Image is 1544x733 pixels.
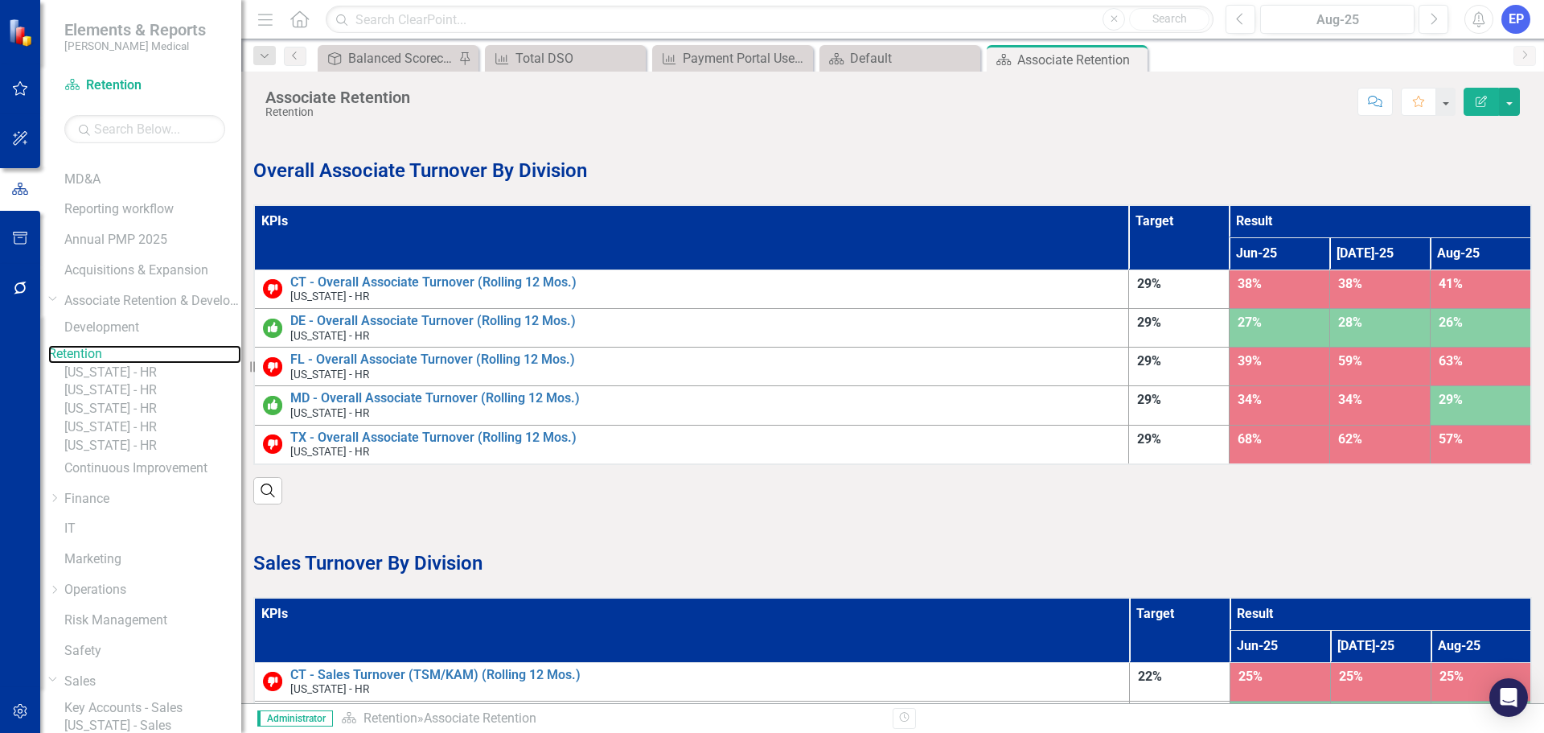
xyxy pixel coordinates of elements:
[1338,392,1362,407] span: 34%
[850,48,976,68] div: Default
[64,400,241,418] a: [US_STATE] - HR
[348,48,454,68] div: Balanced Scorecard (Daily Huddle)
[253,159,587,182] strong: Overall Associate Turnover By Division
[363,710,417,726] a: Retention
[1238,392,1262,407] span: 34%
[64,673,241,691] a: Sales
[1439,431,1463,447] span: 57%
[1439,669,1464,684] span: 25%
[8,19,36,47] img: ClearPoint Strategy
[1338,353,1362,369] span: 59%
[64,550,241,569] a: Marketing
[290,329,369,342] span: [US_STATE] - HR
[656,48,809,68] a: Payment Portal Users (3 Mo. Average)
[64,171,241,189] a: MD&A
[254,270,1129,308] td: Double-Click to Edit Right Click for Context Menu
[64,699,241,718] a: Key Accounts - Sales
[1137,431,1161,447] span: 29%
[1238,431,1262,447] span: 68%
[254,386,1129,425] td: Double-Click to Edit Right Click for Context Menu
[1489,678,1528,717] div: Open Intercom Messenger
[64,292,241,311] a: Associate Retention & Development
[683,48,809,68] div: Payment Portal Users (3 Mo. Average)
[290,368,369,381] span: [US_STATE] - HR
[64,231,241,249] a: Annual PMP 2025
[1439,276,1463,291] span: 41%
[290,275,1120,290] a: CT - Overall Associate Turnover (Rolling 12 Mos.)
[489,48,642,68] a: Total DSO
[823,48,976,68] a: Default
[1238,315,1262,330] span: 27%
[1439,353,1463,369] span: 63%
[1266,10,1409,30] div: Aug-25
[263,396,282,415] img: On or Above Target
[1238,276,1262,291] span: 38%
[290,668,1121,682] a: CT - Sales Turnover (TSM/KAM) (Rolling 12 Mos.)
[1238,353,1262,369] span: 39%
[254,309,1129,348] td: Double-Click to Edit Right Click for Context Menu
[1338,315,1362,330] span: 28%
[290,290,369,303] span: [US_STATE] - HR
[1138,669,1162,684] span: 22%
[64,76,225,95] a: Retention
[515,48,642,68] div: Total DSO
[64,612,241,630] a: Risk Management
[1137,353,1161,369] span: 29%
[1260,5,1415,34] button: Aug-25
[290,682,369,695] span: [US_STATE] - HR
[1017,50,1144,70] div: Associate Retention
[326,6,1213,34] input: Search ClearPoint...
[254,348,1129,386] td: Double-Click to Edit Right Click for Context Menu
[263,672,282,691] img: Below Target
[265,89,410,106] div: Associate Retention
[1129,8,1209,31] button: Search
[64,642,241,661] a: Safety
[1137,392,1161,407] span: 29%
[263,279,282,299] img: Below Target
[1152,12,1187,25] span: Search
[64,115,225,143] input: Search Below...
[290,445,369,458] span: [US_STATE] - HR
[64,39,206,52] small: [PERSON_NAME] Medical
[64,364,241,382] a: [US_STATE] - HR
[341,710,881,728] div: »
[263,434,282,454] img: Below Target
[322,48,454,68] a: Balanced Scorecard (Daily Huddle)
[290,391,1120,406] a: MD - Overall Associate Turnover (Rolling 12 Mos.)
[424,710,536,726] div: Associate Retention
[263,319,282,338] img: On or Above Target
[64,581,241,599] a: Operations
[64,437,241,455] a: [US_STATE] - HR
[257,710,333,727] span: Administrator
[1137,276,1161,291] span: 29%
[1137,315,1161,330] span: 29%
[1338,276,1362,291] span: 38%
[1338,431,1362,447] span: 62%
[290,352,1120,367] a: FL - Overall Associate Turnover (Rolling 12 Mos.)
[64,381,241,400] a: [US_STATE] - HR
[254,425,1129,464] td: Double-Click to Edit Right Click for Context Menu
[64,490,241,509] a: Finance
[265,106,410,118] div: Retention
[263,357,282,377] img: Below Target
[64,418,241,437] a: [US_STATE] - HR
[290,406,369,419] span: [US_STATE] - HR
[64,520,241,538] a: IT
[1439,392,1463,407] span: 29%
[48,345,241,364] a: Retention
[64,261,241,280] a: Acquisitions & Expansion
[253,552,482,574] strong: Sales Turnover By Division
[64,459,241,478] a: Continuous Improvement
[64,200,241,219] a: Reporting workflow
[1238,669,1263,684] span: 25%
[254,662,1129,701] td: Double-Click to Edit Right Click for Context Menu
[1339,669,1363,684] span: 25%
[1501,5,1530,34] button: EP
[1439,315,1463,330] span: 26%
[64,20,206,39] span: Elements & Reports
[64,319,241,337] a: Development
[290,430,1120,445] a: TX - Overall Associate Turnover (Rolling 12 Mos.)
[290,314,1120,328] a: DE - Overall Associate Turnover (Rolling 12 Mos.)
